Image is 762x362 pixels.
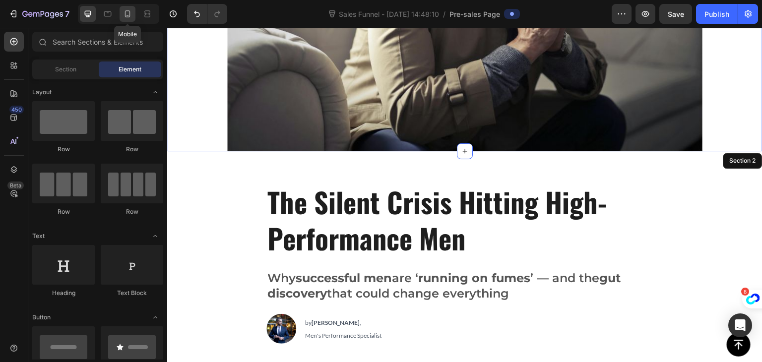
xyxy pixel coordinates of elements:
span: / [443,9,445,19]
div: Beta [7,181,24,189]
h2: Why are ‘ ’ — and the that could change everything [99,241,496,274]
div: Undo/Redo [187,4,227,24]
div: Open Intercom Messenger [728,313,752,337]
span: Section [55,65,76,74]
span: by , [138,291,194,299]
div: Row [101,145,163,154]
span: Toggle open [147,309,163,325]
strong: gut discovery [100,243,453,273]
div: Section 2 [561,128,591,137]
strong: [PERSON_NAME] [144,291,192,299]
button: Save [659,4,692,24]
button: 7 [4,4,74,24]
button: Publish [696,4,738,24]
div: Row [32,145,95,154]
div: 450 [9,106,24,114]
span: Toggle open [147,228,163,244]
span: Men's Performance Specialist [138,304,214,311]
p: 7 [65,8,69,20]
span: Layout [32,88,52,97]
div: Heading [32,289,95,298]
div: Row [32,207,95,216]
div: Text Block [101,289,163,298]
span: Button [32,313,51,322]
span: Element [119,65,141,74]
div: Row [101,207,163,216]
input: Search Sections & Elements [32,32,163,52]
span: Toggle open [147,84,163,100]
span: Pre-sales Page [449,9,500,19]
h2: The Silent Crisis Hitting High-Performance Men [99,155,496,230]
strong: successful men [128,243,225,257]
span: Text [32,232,45,241]
strong: running on fumes [251,243,363,257]
span: Sales Funnel - [DATE] 14:48:10 [337,9,441,19]
div: Publish [704,9,729,19]
img: gempages_570048094473814855-8bac3537-764d-4921-be22-df01db4e434a.png [99,286,129,316]
iframe: Design area [167,28,762,362]
span: Save [668,10,684,18]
